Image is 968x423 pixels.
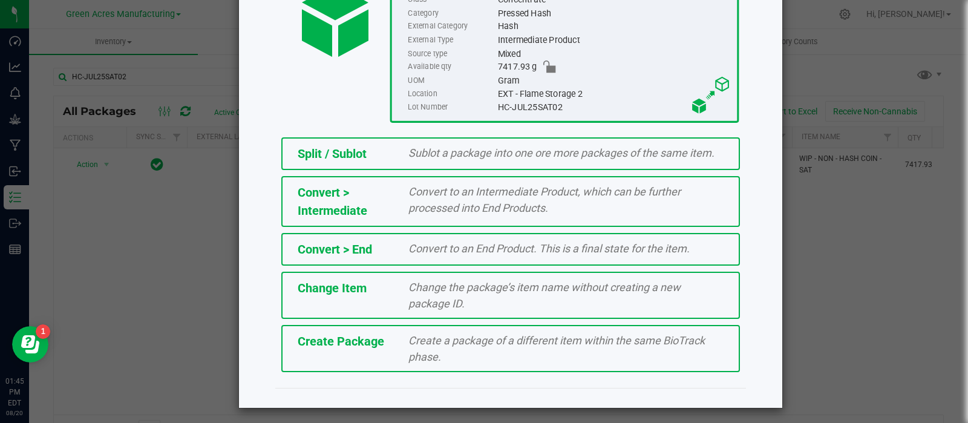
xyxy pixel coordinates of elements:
div: Mixed [497,47,730,61]
div: Pressed Hash [497,7,730,20]
span: Change the package’s item name without creating a new package ID. [408,281,681,310]
span: Change Item [298,281,367,295]
span: Convert > Intermediate [298,185,367,218]
label: Category [408,7,495,20]
label: Location [408,87,495,100]
span: Sublot a package into one ore more packages of the same item. [408,146,715,159]
label: UOM [408,74,495,87]
div: HC-JUL25SAT02 [497,100,730,114]
span: Convert > End [298,242,372,257]
label: External Category [408,20,495,33]
div: Gram [497,74,730,87]
span: Split / Sublot [298,146,367,161]
div: Hash [497,20,730,33]
div: Intermediate Product [497,33,730,47]
span: Convert to an End Product. This is a final state for the item. [408,242,690,255]
div: EXT - Flame Storage 2 [497,87,730,100]
iframe: Resource center unread badge [36,324,50,339]
label: Lot Number [408,100,495,114]
iframe: Resource center [12,326,48,362]
label: External Type [408,33,495,47]
label: Available qty [408,61,495,74]
span: Create Package [298,334,384,349]
span: 7417.93 g [497,61,537,74]
label: Source type [408,47,495,61]
span: Create a package of a different item within the same BioTrack phase. [408,334,705,363]
span: Convert to an Intermediate Product, which can be further processed into End Products. [408,185,681,214]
